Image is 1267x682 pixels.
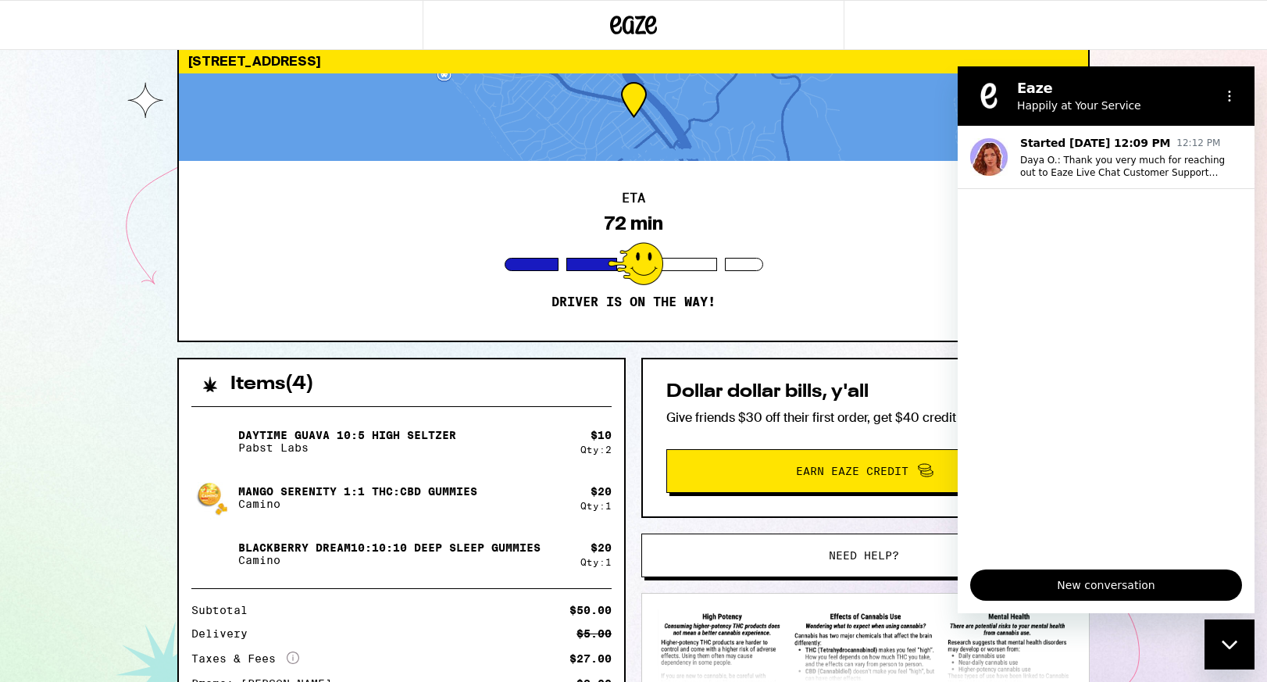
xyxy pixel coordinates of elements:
img: Blackberry Dream10:10:10 Deep Sleep Gummies [191,532,235,576]
p: Camino [238,554,541,566]
p: Mango Serenity 1:1 THC:CBD Gummies [238,485,477,498]
p: Camino [238,498,477,510]
div: [STREET_ADDRESS] [179,48,1088,73]
button: Earn Eaze Credit [666,449,1065,493]
div: $27.00 [569,653,612,664]
iframe: Button to launch messaging window, conversation in progress [1205,620,1255,670]
span: Earn Eaze Credit [796,466,908,477]
div: 72 min [605,212,663,234]
h2: Items ( 4 ) [230,375,314,394]
img: Daytime Guava 10:5 High Seltzer [191,420,235,463]
img: SB 540 Brochure preview [658,609,1073,682]
div: Taxes & Fees [191,652,299,666]
div: Subtotal [191,605,259,616]
p: Pabst Labs [238,441,456,454]
div: $ 20 [591,485,612,498]
h2: Dollar dollar bills, y'all [666,383,1065,402]
p: Driver is on the way! [551,295,716,310]
div: Qty: 1 [580,501,612,511]
p: Blackberry Dream10:10:10 Deep Sleep Gummies [238,541,541,554]
h2: ETA [622,192,645,205]
div: $ 20 [591,541,612,554]
div: Qty: 1 [580,557,612,567]
div: $50.00 [569,605,612,616]
iframe: Messaging window [958,66,1255,613]
div: Qty: 2 [580,445,612,455]
img: Mango Serenity 1:1 THC:CBD Gummies [191,476,235,520]
p: Daytime Guava 10:5 High Seltzer [238,429,456,441]
p: Give friends $30 off their first order, get $40 credit for yourself! [666,409,1065,426]
div: Delivery [191,628,259,639]
span: Need help? [829,550,899,561]
div: $ 10 [591,429,612,441]
button: Need help? [641,534,1087,577]
div: $5.00 [576,628,612,639]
